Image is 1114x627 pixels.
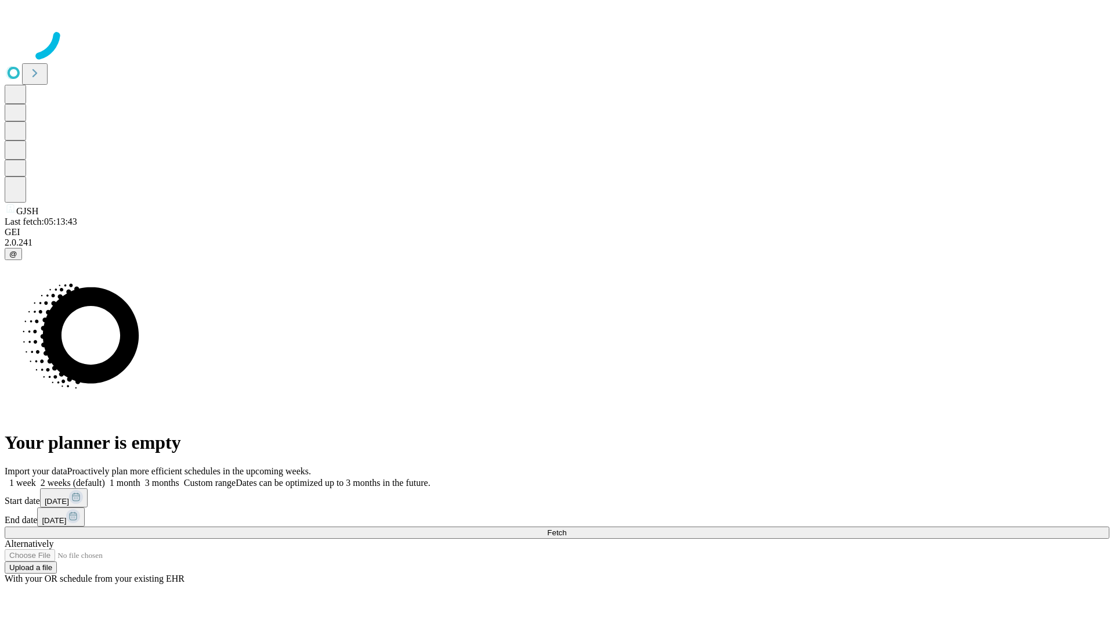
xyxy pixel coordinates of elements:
[40,488,88,507] button: [DATE]
[236,478,430,488] span: Dates can be optimized up to 3 months in the future.
[5,227,1109,237] div: GEI
[5,248,22,260] button: @
[9,478,36,488] span: 1 week
[42,516,66,525] span: [DATE]
[5,432,1109,453] h1: Your planner is empty
[41,478,105,488] span: 2 weeks (default)
[547,528,566,537] span: Fetch
[5,527,1109,539] button: Fetch
[5,237,1109,248] div: 2.0.241
[16,206,38,216] span: GJSH
[5,574,185,583] span: With your OR schedule from your existing EHR
[5,561,57,574] button: Upload a file
[67,466,311,476] span: Proactively plan more efficient schedules in the upcoming weeks.
[145,478,179,488] span: 3 months
[5,488,1109,507] div: Start date
[184,478,236,488] span: Custom range
[5,539,53,549] span: Alternatively
[5,507,1109,527] div: End date
[37,507,85,527] button: [DATE]
[110,478,140,488] span: 1 month
[5,466,67,476] span: Import your data
[9,250,17,258] span: @
[5,217,77,226] span: Last fetch: 05:13:43
[45,497,69,506] span: [DATE]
